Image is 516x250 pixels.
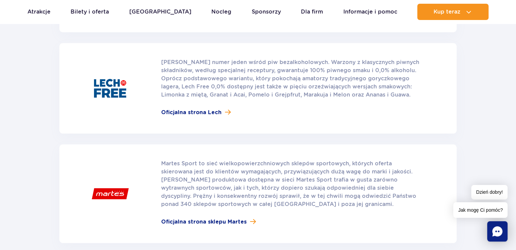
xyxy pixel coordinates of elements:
a: Atrakcje [27,4,51,20]
a: Oficjalna strona sklepu Martes [161,218,423,226]
button: Kup teraz [417,4,489,20]
span: Oficjalna strona Lech [161,108,222,117]
p: [PERSON_NAME] numer jeden wśród piw bezalkoholowych. Warzony z klasycznych piwnych składników, we... [161,58,423,99]
div: Chat [487,221,508,242]
a: Dla firm [301,4,323,20]
a: Oficjalna strona Lech [161,108,423,117]
p: Martes Sport to sieć wielkopowierzchniowych sklepów sportowych, których oferta skierowana jest do... [161,160,423,208]
a: Informacje i pomoc [343,4,397,20]
span: Dzień dobry! [471,185,508,200]
img: lech free [83,66,137,111]
span: Oficjalna strona sklepu Martes [161,218,247,226]
a: Sponsorzy [252,4,281,20]
a: Bilety i oferta [71,4,109,20]
span: Kup teraz [434,9,460,15]
span: Jak mogę Ci pomóc? [453,202,508,218]
img: martes [83,171,137,216]
a: [GEOGRAPHIC_DATA] [129,4,191,20]
a: Nocleg [211,4,231,20]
